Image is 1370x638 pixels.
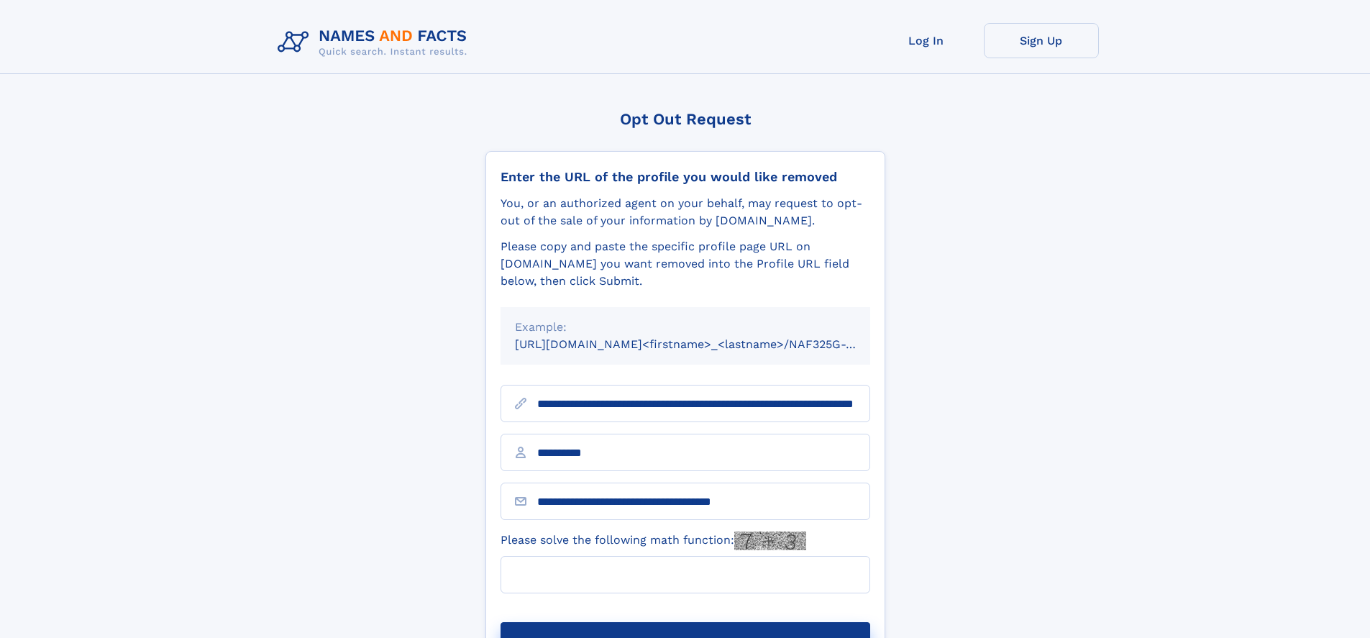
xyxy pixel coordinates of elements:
[501,238,870,290] div: Please copy and paste the specific profile page URL on [DOMAIN_NAME] you want removed into the Pr...
[501,169,870,185] div: Enter the URL of the profile you would like removed
[515,319,856,336] div: Example:
[515,337,898,351] small: [URL][DOMAIN_NAME]<firstname>_<lastname>/NAF325G-xxxxxxxx
[501,532,806,550] label: Please solve the following math function:
[984,23,1099,58] a: Sign Up
[272,23,479,62] img: Logo Names and Facts
[485,110,885,128] div: Opt Out Request
[501,195,870,229] div: You, or an authorized agent on your behalf, may request to opt-out of the sale of your informatio...
[869,23,984,58] a: Log In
